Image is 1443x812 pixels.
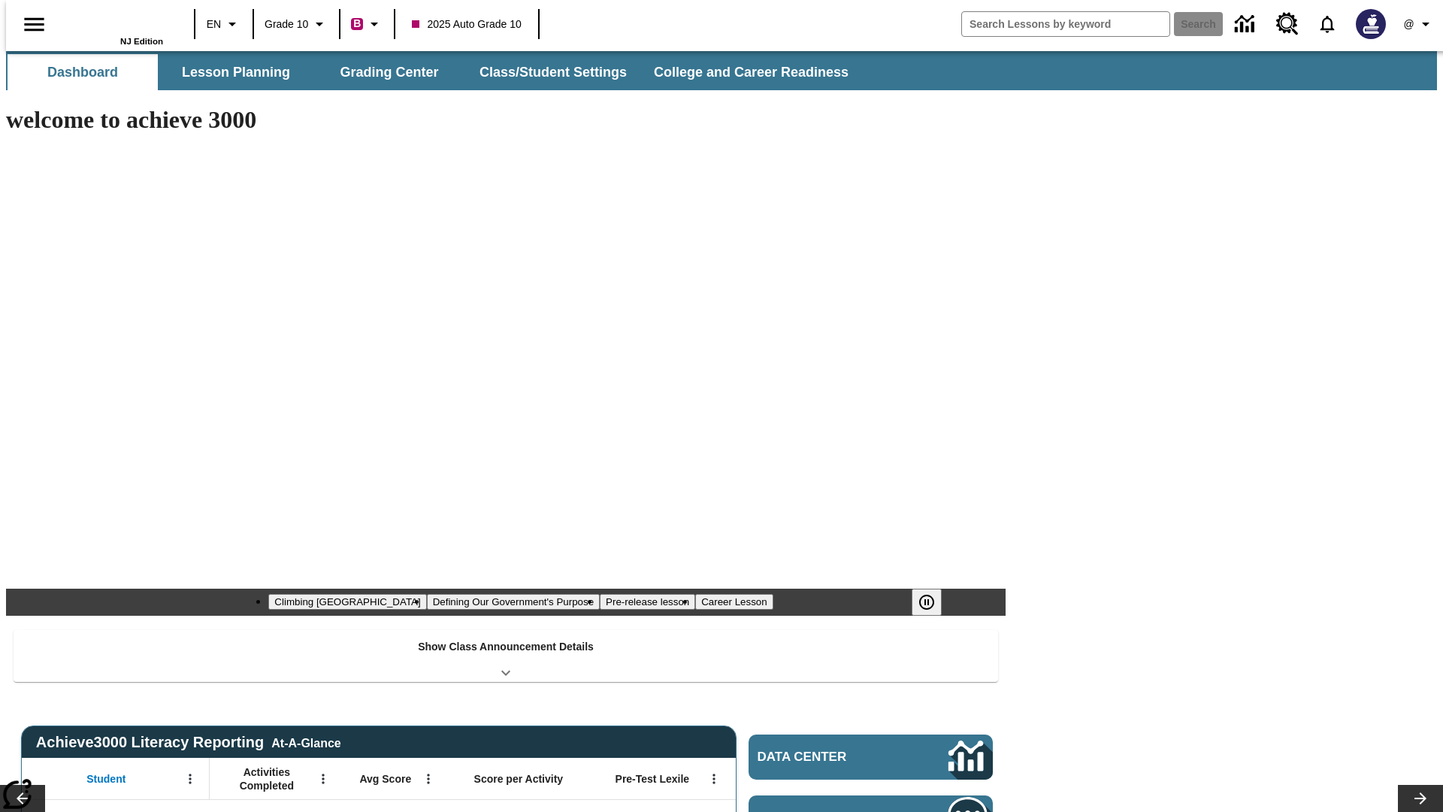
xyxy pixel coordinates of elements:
[912,589,942,616] button: Pause
[600,594,695,610] button: Slide 3 Pre-release lesson
[412,17,521,32] span: 2025 Auto Grade 10
[314,54,464,90] button: Grading Center
[8,54,158,90] button: Dashboard
[912,589,957,616] div: Pause
[1308,5,1347,44] a: Notifications
[467,54,639,90] button: Class/Student Settings
[417,768,440,790] button: Open Menu
[36,734,341,751] span: Achieve3000 Literacy Reporting
[962,12,1169,36] input: search field
[6,54,862,90] div: SubNavbar
[642,54,861,90] button: College and Career Readiness
[265,17,308,32] span: Grade 10
[12,2,56,47] button: Open side menu
[6,51,1437,90] div: SubNavbar
[359,772,411,786] span: Avg Score
[65,7,163,37] a: Home
[200,11,248,38] button: Language: EN, Select a language
[120,37,163,46] span: NJ Edition
[6,106,1006,134] h1: welcome to achieve 3000
[703,768,725,790] button: Open Menu
[1356,9,1386,39] img: Avatar
[1226,4,1267,45] a: Data Center
[217,765,316,792] span: Activities Completed
[353,14,361,33] span: B
[345,11,389,38] button: Boost Class color is violet red. Change class color
[616,772,690,786] span: Pre-Test Lexile
[312,768,334,790] button: Open Menu
[1267,4,1308,44] a: Resource Center, Will open in new tab
[14,630,998,682] div: Show Class Announcement Details
[161,54,311,90] button: Lesson Planning
[271,734,340,750] div: At-A-Glance
[65,5,163,46] div: Home
[1403,17,1414,32] span: @
[86,772,126,786] span: Student
[1398,785,1443,812] button: Lesson carousel, Next
[418,639,594,655] p: Show Class Announcement Details
[695,594,773,610] button: Slide 4 Career Lesson
[179,768,201,790] button: Open Menu
[427,594,600,610] button: Slide 2 Defining Our Government's Purpose
[758,750,898,765] span: Data Center
[259,11,334,38] button: Grade: Grade 10, Select a grade
[207,17,221,32] span: EN
[474,772,564,786] span: Score per Activity
[268,594,426,610] button: Slide 1 Climbing Mount Tai
[1347,5,1395,44] button: Select a new avatar
[1395,11,1443,38] button: Profile/Settings
[749,735,993,780] a: Data Center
